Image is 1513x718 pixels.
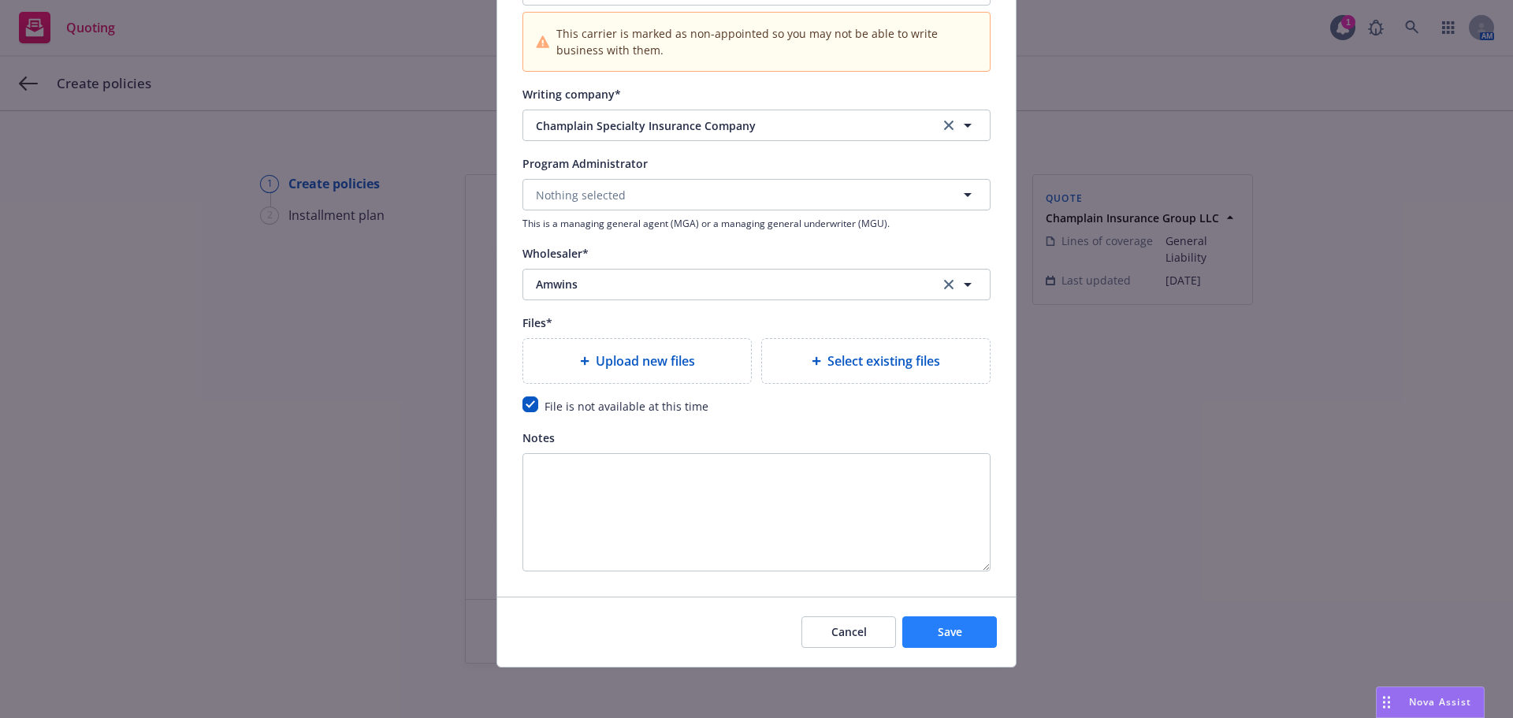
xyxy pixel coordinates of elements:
span: Upload new files [596,352,695,370]
a: clear selection [939,116,958,135]
span: This is a managing general agent (MGA) or a managing general underwriter (MGU). [522,217,991,230]
span: Save [938,624,962,639]
span: Wholesaler* [522,246,589,261]
button: Nothing selected [522,179,991,210]
span: File is not available at this time [545,399,708,414]
span: Champlain Specialty Insurance Company [536,117,916,134]
span: Program Administrator [522,156,648,171]
span: This carrier is marked as non-appointed so you may not be able to write business with them. [556,25,977,58]
button: Cancel [801,616,896,648]
button: Champlain Specialty Insurance Companyclear selection [522,110,991,141]
div: Upload new files [522,338,752,384]
span: Select existing files [827,352,940,370]
a: clear selection [939,275,958,294]
div: Drag to move [1377,687,1396,717]
span: Files* [522,315,552,330]
button: Save [902,616,997,648]
span: Nova Assist [1409,695,1471,709]
span: Notes [522,430,555,445]
span: Amwins [536,276,916,292]
span: Cancel [831,624,867,639]
button: Amwinsclear selection [522,269,991,300]
button: Nova Assist [1376,686,1485,718]
div: Select existing files [761,338,991,384]
span: Nothing selected [536,187,626,203]
span: Writing company* [522,87,621,102]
